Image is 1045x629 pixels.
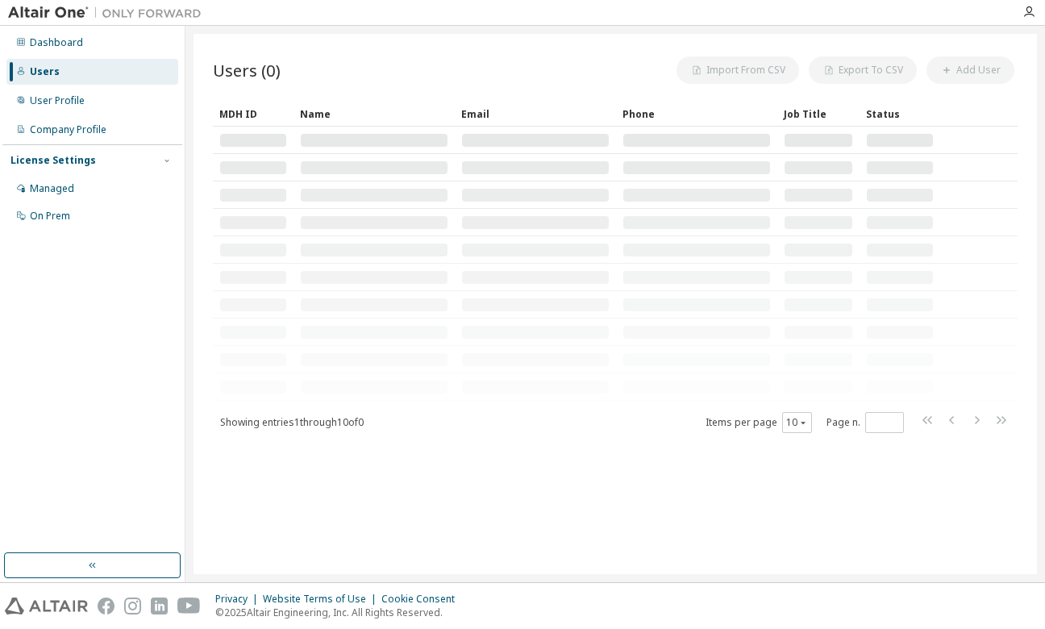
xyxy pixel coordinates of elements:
[300,101,448,127] div: Name
[809,56,917,84] button: Export To CSV
[826,412,904,433] span: Page n.
[215,593,263,606] div: Privacy
[677,56,799,84] button: Import From CSV
[124,598,141,614] img: instagram.svg
[786,416,808,429] button: 10
[381,593,464,606] div: Cookie Consent
[926,56,1014,84] button: Add User
[461,101,610,127] div: Email
[30,94,85,107] div: User Profile
[220,415,364,429] span: Showing entries 1 through 10 of 0
[30,36,83,49] div: Dashboard
[5,598,88,614] img: altair_logo.svg
[10,154,96,167] div: License Settings
[98,598,114,614] img: facebook.svg
[866,101,934,127] div: Status
[30,182,74,195] div: Managed
[784,101,853,127] div: Job Title
[151,598,168,614] img: linkedin.svg
[622,101,771,127] div: Phone
[263,593,381,606] div: Website Terms of Use
[215,606,464,619] p: © 2025 Altair Engineering, Inc. All Rights Reserved.
[30,123,106,136] div: Company Profile
[219,101,287,127] div: MDH ID
[213,59,281,81] span: Users (0)
[30,65,60,78] div: Users
[8,5,210,21] img: Altair One
[177,598,201,614] img: youtube.svg
[30,210,70,223] div: On Prem
[706,412,812,433] span: Items per page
